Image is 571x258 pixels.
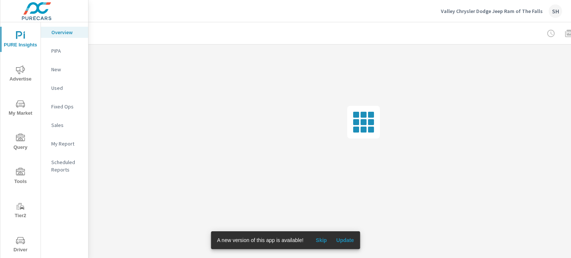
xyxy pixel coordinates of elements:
span: Update [336,237,354,244]
div: PIPA [41,45,88,56]
span: Query [3,134,38,152]
span: A new version of this app is available! [217,237,304,243]
div: Sales [41,120,88,131]
div: Used [41,82,88,94]
div: Scheduled Reports [41,157,88,175]
div: SH [549,4,562,18]
span: My Market [3,99,38,118]
p: Sales [51,121,82,129]
p: PIPA [51,47,82,55]
div: New [41,64,88,75]
button: Skip [309,234,333,246]
p: Valley Chrysler Dodge Jeep Ram of The Falls [441,8,543,14]
span: Driver [3,236,38,254]
span: Advertise [3,65,38,84]
button: Update [333,234,357,246]
div: My Report [41,138,88,149]
p: New [51,66,82,73]
p: Fixed Ops [51,103,82,110]
span: Tier2 [3,202,38,220]
span: Tools [3,168,38,186]
span: Skip [312,237,330,244]
p: My Report [51,140,82,147]
div: Overview [41,27,88,38]
p: Overview [51,29,82,36]
p: Used [51,84,82,92]
span: PURE Insights [3,31,38,49]
div: Fixed Ops [41,101,88,112]
p: Scheduled Reports [51,159,82,173]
